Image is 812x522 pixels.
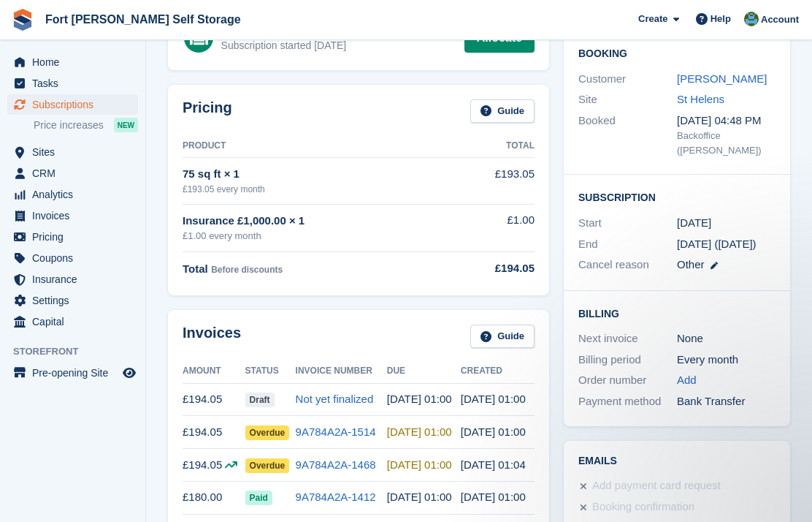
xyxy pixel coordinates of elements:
[34,118,104,132] span: Price increases
[183,325,241,349] h2: Invoices
[7,142,138,162] a: menu
[32,73,120,94] span: Tasks
[461,425,526,438] time: 2025-08-21 00:00:24 UTC
[578,236,677,253] div: End
[461,360,535,383] th: Created
[677,352,775,368] div: Every month
[677,393,775,410] div: Bank Transfer
[32,205,120,226] span: Invoices
[578,393,677,410] div: Payment method
[32,311,120,332] span: Capital
[387,491,452,503] time: 2025-06-22 00:00:00 UTC
[183,135,448,158] th: Product
[183,229,448,243] div: £1.00 every month
[183,183,448,196] div: £193.05 every month
[677,238,757,250] span: [DATE] ([DATE])
[461,458,526,471] time: 2025-07-21 00:04:25 UTC
[32,184,120,205] span: Analytics
[677,372,697,389] a: Add
[245,360,296,383] th: Status
[387,393,452,405] time: 2025-09-22 00:00:00 UTC
[448,135,535,158] th: Total
[245,425,290,440] span: Overdue
[638,12,667,26] span: Create
[387,425,452,438] time: 2025-08-22 00:00:00 UTC
[578,372,677,389] div: Order number
[578,306,775,320] h2: Billing
[461,393,526,405] time: 2025-09-21 00:00:05 UTC
[677,93,724,105] a: St Helens
[578,113,677,158] div: Booked
[7,227,138,247] a: menu
[32,269,120,290] span: Insurance
[114,118,138,132] div: NEW
[578,215,677,232] div: Start
[677,330,775,347] div: None
[32,94,120,115] span: Subscriptions
[120,364,138,382] a: Preview store
[578,189,775,204] h2: Subscription
[183,166,448,183] div: 75 sq ft × 1
[744,12,759,26] img: Alex
[7,163,138,184] a: menu
[448,158,535,204] td: £193.05
[578,352,677,368] div: Billing period
[677,129,775,157] div: Backoffice ([PERSON_NAME])
[7,311,138,332] a: menu
[296,360,387,383] th: Invoice Number
[761,12,799,27] span: Account
[448,260,535,277] div: £194.05
[183,449,245,482] td: £194.05
[7,94,138,115] a: menu
[592,499,694,516] div: Booking confirmation
[7,52,138,72] a: menu
[387,458,452,471] time: 2025-07-22 00:00:00 UTC
[39,7,247,31] a: Fort [PERSON_NAME] Self Storage
[470,99,535,124] a: Guide
[245,491,272,505] span: Paid
[7,73,138,94] a: menu
[211,265,283,275] span: Before discounts
[12,9,34,31] img: stora-icon-8386f47178a22dfd0bd8f6a31ec36ba5ce8667c1dd55bd0f319d3a0aa187defe.svg
[32,142,120,162] span: Sites
[7,269,138,290] a: menu
[32,52,120,72] span: Home
[296,425,376,438] a: 9A784A2A-1514
[183,416,245,449] td: £194.05
[32,363,120,383] span: Pre-opening Site
[183,383,245,416] td: £194.05
[578,71,677,88] div: Customer
[592,477,721,495] div: Add payment card request
[7,290,138,311] a: menu
[183,262,208,275] span: Total
[7,363,138,383] a: menu
[677,258,705,271] span: Other
[387,360,461,383] th: Due
[245,393,275,407] span: Draft
[578,48,775,60] h2: Booking
[461,491,526,503] time: 2025-06-21 00:00:17 UTC
[296,491,376,503] a: 9A784A2A-1412
[13,344,145,359] span: Storefront
[448,204,535,251] td: £1.00
[677,72,767,85] a: [PERSON_NAME]
[677,215,711,232] time: 2024-09-21 00:00:00 UTC
[34,117,138,133] a: Price increases NEW
[183,99,232,124] h2: Pricing
[710,12,731,26] span: Help
[677,113,775,129] div: [DATE] 04:48 PM
[32,290,120,311] span: Settings
[578,455,775,467] h2: Emails
[296,458,376,471] a: 9A784A2A-1468
[183,481,245,514] td: £180.00
[7,184,138,205] a: menu
[578,257,677,273] div: Cancel reason
[470,325,535,349] a: Guide
[183,213,448,230] div: Insurance £1,000.00 × 1
[32,163,120,184] span: CRM
[578,330,677,347] div: Next invoice
[183,360,245,383] th: Amount
[245,458,290,473] span: Overdue
[7,248,138,268] a: menu
[32,248,120,268] span: Coupons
